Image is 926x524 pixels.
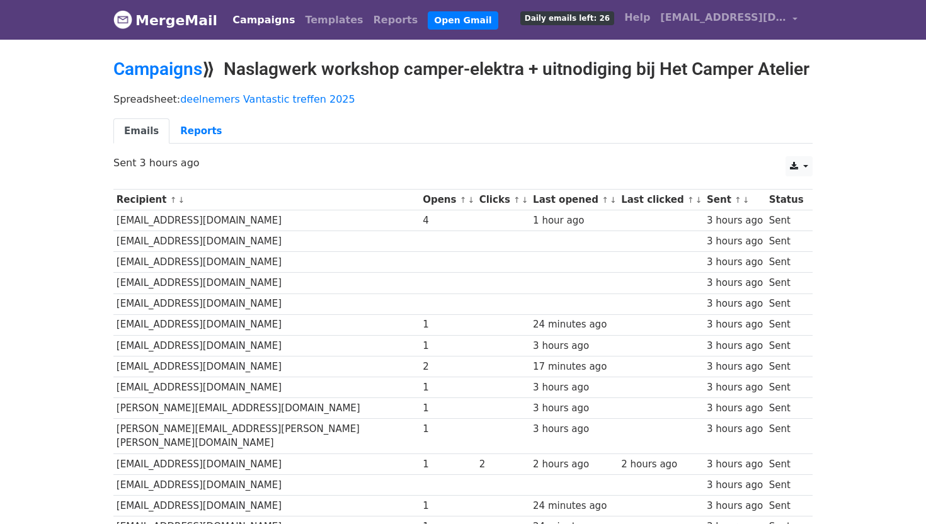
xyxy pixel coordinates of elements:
[113,93,813,106] p: Spreadsheet:
[766,190,806,210] th: Status
[533,339,615,353] div: 3 hours ago
[533,422,615,436] div: 3 hours ago
[707,339,763,353] div: 3 hours ago
[113,314,420,335] td: [EMAIL_ADDRESS][DOMAIN_NAME]
[687,195,694,205] a: ↑
[113,273,420,293] td: [EMAIL_ADDRESS][DOMAIN_NAME]
[530,190,618,210] th: Last opened
[513,195,520,205] a: ↑
[707,360,763,374] div: 3 hours ago
[610,195,617,205] a: ↓
[113,293,420,314] td: [EMAIL_ADDRESS][DOMAIN_NAME]
[602,195,609,205] a: ↑
[113,59,813,80] h2: ⟫ Naslagwerk workshop camper-elektra + uitnodiging bij Het Camper Atelier
[707,234,763,249] div: 3 hours ago
[113,495,420,516] td: [EMAIL_ADDRESS][DOMAIN_NAME]
[170,195,177,205] a: ↑
[660,10,786,25] span: [EMAIL_ADDRESS][DOMAIN_NAME]
[423,339,473,353] div: 1
[113,356,420,377] td: [EMAIL_ADDRESS][DOMAIN_NAME]
[621,457,700,472] div: 2 hours ago
[169,118,232,144] a: Reports
[533,214,615,228] div: 1 hour ago
[423,499,473,513] div: 1
[766,398,806,419] td: Sent
[423,317,473,332] div: 1
[707,478,763,493] div: 3 hours ago
[113,190,420,210] th: Recipient
[707,499,763,513] div: 3 hours ago
[227,8,300,33] a: Campaigns
[522,195,529,205] a: ↓
[476,190,530,210] th: Clicks
[113,252,420,273] td: [EMAIL_ADDRESS][DOMAIN_NAME]
[533,380,615,395] div: 3 hours ago
[707,380,763,395] div: 3 hours ago
[707,317,763,332] div: 3 hours ago
[113,474,420,495] td: [EMAIL_ADDRESS][DOMAIN_NAME]
[533,317,615,332] div: 24 minutes ago
[619,5,655,30] a: Help
[533,457,615,472] div: 2 hours ago
[113,335,420,356] td: [EMAIL_ADDRESS][DOMAIN_NAME]
[766,335,806,356] td: Sent
[766,231,806,252] td: Sent
[655,5,803,35] a: [EMAIL_ADDRESS][DOMAIN_NAME]
[766,356,806,377] td: Sent
[428,11,498,30] a: Open Gmail
[766,273,806,293] td: Sent
[704,190,766,210] th: Sent
[479,457,527,472] div: 2
[533,499,615,513] div: 24 minutes ago
[423,380,473,395] div: 1
[113,419,420,454] td: [PERSON_NAME][EMAIL_ADDRESS][PERSON_NAME][PERSON_NAME][DOMAIN_NAME]
[113,210,420,231] td: [EMAIL_ADDRESS][DOMAIN_NAME]
[766,453,806,474] td: Sent
[766,377,806,397] td: Sent
[743,195,750,205] a: ↓
[423,457,473,472] div: 1
[423,214,473,228] div: 4
[707,401,763,416] div: 3 hours ago
[113,231,420,252] td: [EMAIL_ADDRESS][DOMAIN_NAME]
[423,401,473,416] div: 1
[520,11,614,25] span: Daily emails left: 26
[113,377,420,397] td: [EMAIL_ADDRESS][DOMAIN_NAME]
[766,293,806,314] td: Sent
[515,5,619,30] a: Daily emails left: 26
[766,252,806,273] td: Sent
[113,398,420,419] td: [PERSON_NAME][EMAIL_ADDRESS][DOMAIN_NAME]
[533,360,615,374] div: 17 minutes ago
[113,7,217,33] a: MergeMail
[707,457,763,472] div: 3 hours ago
[766,474,806,495] td: Sent
[707,422,763,436] div: 3 hours ago
[766,314,806,335] td: Sent
[113,59,202,79] a: Campaigns
[423,422,473,436] div: 1
[707,214,763,228] div: 3 hours ago
[766,210,806,231] td: Sent
[423,360,473,374] div: 2
[420,190,476,210] th: Opens
[369,8,423,33] a: Reports
[707,276,763,290] div: 3 hours ago
[735,195,741,205] a: ↑
[113,453,420,474] td: [EMAIL_ADDRESS][DOMAIN_NAME]
[707,297,763,311] div: 3 hours ago
[695,195,702,205] a: ↓
[766,419,806,454] td: Sent
[618,190,704,210] th: Last clicked
[113,118,169,144] a: Emails
[766,495,806,516] td: Sent
[178,195,185,205] a: ↓
[460,195,467,205] a: ↑
[533,401,615,416] div: 3 hours ago
[300,8,368,33] a: Templates
[113,10,132,29] img: MergeMail logo
[113,156,813,169] p: Sent 3 hours ago
[707,255,763,270] div: 3 hours ago
[180,93,355,105] a: deelnemers Vantastic treffen 2025
[467,195,474,205] a: ↓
